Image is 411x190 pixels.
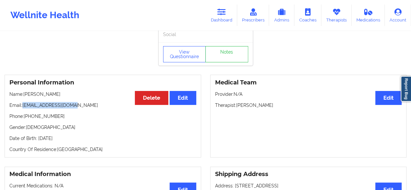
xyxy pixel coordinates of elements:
[163,31,248,38] p: Social
[163,46,206,62] button: View Questionnaire
[9,91,196,97] p: Name: [PERSON_NAME]
[206,5,237,26] a: Dashboard
[385,5,411,26] a: Account
[9,79,196,86] h3: Personal Information
[9,113,196,120] p: Phone: [PHONE_NUMBER]
[215,183,402,189] p: Address: [STREET_ADDRESS]
[9,135,196,142] p: Date of Birth: [DATE]
[9,171,196,178] h3: Medical Information
[215,171,402,178] h3: Shipping Address
[237,5,269,26] a: Prescribers
[269,5,294,26] a: Admins
[135,91,168,105] button: Delete
[215,79,402,86] h3: Medical Team
[9,146,196,153] p: Country Of Residence: [GEOGRAPHIC_DATA]
[9,102,196,108] p: Email: [EMAIL_ADDRESS][DOMAIN_NAME]
[170,91,196,105] button: Edit
[9,183,196,189] p: Current Medications: N/A
[352,5,385,26] a: Medications
[205,46,248,62] a: Notes
[294,5,321,26] a: Coaches
[401,76,411,102] a: Report Bug
[215,102,402,108] p: Therapist: [PERSON_NAME]
[215,91,402,97] p: Provider: N/A
[321,5,352,26] a: Therapists
[9,124,196,131] p: Gender: [DEMOGRAPHIC_DATA]
[375,91,402,105] button: Edit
